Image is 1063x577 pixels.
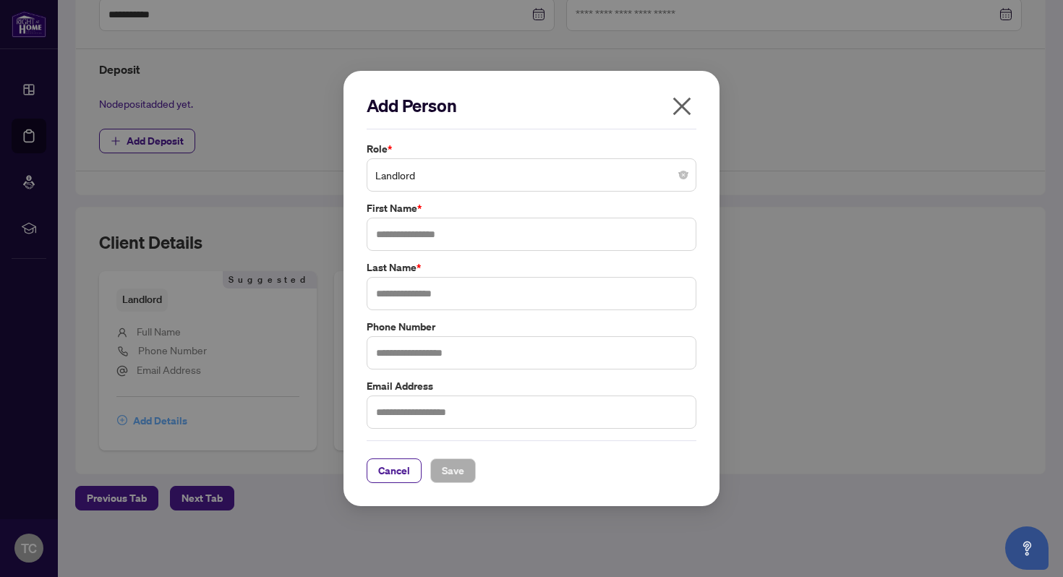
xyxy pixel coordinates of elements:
label: Role [367,141,696,157]
span: Landlord [375,161,688,189]
label: Last Name [367,260,696,275]
span: Cancel [378,459,410,482]
button: Open asap [1005,526,1049,570]
label: First Name [367,200,696,216]
label: Email Address [367,378,696,394]
h2: Add Person [367,94,696,117]
button: Cancel [367,458,422,483]
span: close-circle [679,171,688,179]
label: Phone Number [367,319,696,335]
button: Save [430,458,476,483]
span: close [670,95,693,118]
